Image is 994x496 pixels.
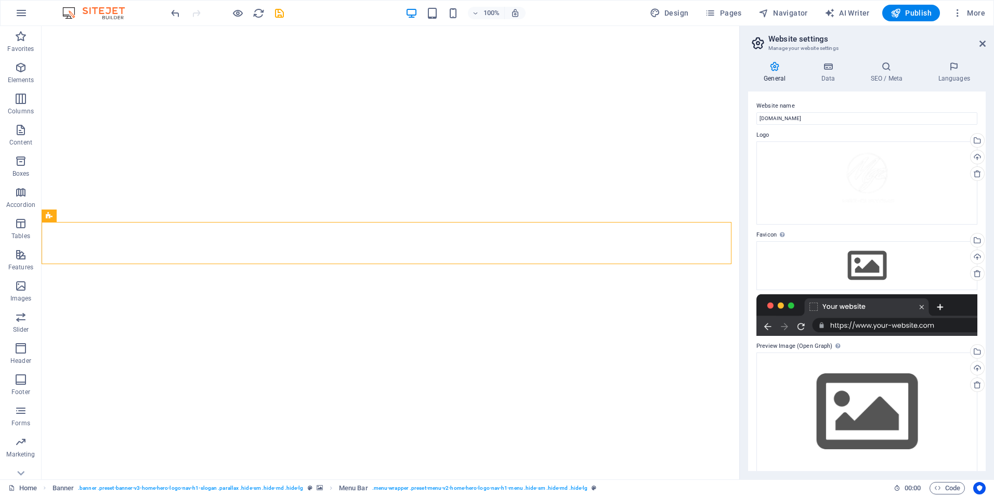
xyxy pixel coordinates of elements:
[78,482,303,494] span: . banner .preset-banner-v3-home-hero-logo-nav-h1-slogan .parallax .hide-sm .hide-md .hide-lg
[905,482,921,494] span: 00 00
[6,201,35,209] p: Accordion
[53,482,597,494] nav: breadcrumb
[483,7,500,19] h6: 100%
[756,229,977,241] label: Favicon
[973,482,986,494] button: Usercentrics
[855,61,922,83] h4: SEO / Meta
[8,107,34,115] p: Columns
[11,388,30,396] p: Footer
[10,357,31,365] p: Header
[253,7,265,19] i: Reload page
[10,294,32,303] p: Images
[705,8,741,18] span: Pages
[768,34,986,44] h2: Website settings
[758,8,808,18] span: Navigator
[805,61,855,83] h4: Data
[273,7,285,19] i: Save (Ctrl+S)
[317,485,323,491] i: This element contains a background
[891,8,932,18] span: Publish
[8,482,37,494] a: Click to cancel selection. Double-click to open Pages
[60,7,138,19] img: Editor Logo
[11,419,30,427] p: Forms
[169,7,181,19] button: undo
[748,61,805,83] h4: General
[646,5,693,21] div: Design (Ctrl+Alt+Y)
[53,482,74,494] span: Click to select. Double-click to edit
[825,8,870,18] span: AI Writer
[948,5,989,21] button: More
[372,482,588,494] span: . menu-wrapper .preset-menu-v2-home-hero-logo-nav-h1-menu .hide-sm .hide-md .hide-lg
[754,5,812,21] button: Navigator
[912,484,913,492] span: :
[592,485,596,491] i: This element is a customizable preset
[756,353,977,472] div: Select files from the file manager, stock photos, or upload file(s)
[820,5,874,21] button: AI Writer
[756,100,977,112] label: Website name
[756,129,977,141] label: Logo
[882,5,940,21] button: Publish
[6,450,35,459] p: Marketing
[922,61,986,83] h4: Languages
[8,76,34,84] p: Elements
[511,8,520,18] i: On resize automatically adjust zoom level to fit chosen device.
[8,263,33,271] p: Features
[952,8,985,18] span: More
[308,485,312,491] i: This element is a customizable preset
[468,7,505,19] button: 100%
[756,340,977,353] label: Preview Image (Open Graph)
[252,7,265,19] button: reload
[768,44,965,53] h3: Manage your website settings
[756,141,977,225] div: IMG-20250827-WA0015.2-hoBc9Afg99-2dRDr_1xe7w.png
[231,7,244,19] button: Click here to leave preview mode and continue editing
[273,7,285,19] button: save
[12,169,30,178] p: Boxes
[13,325,29,334] p: Slider
[930,482,965,494] button: Code
[934,482,960,494] span: Code
[11,232,30,240] p: Tables
[7,45,34,53] p: Favorites
[646,5,693,21] button: Design
[756,241,977,290] div: Select files from the file manager, stock photos, or upload file(s)
[756,112,977,125] input: Name...
[169,7,181,19] i: Undo: Change orientation (Ctrl+Z)
[650,8,689,18] span: Design
[339,482,368,494] span: Click to select. Double-click to edit
[894,482,921,494] h6: Session time
[9,138,32,147] p: Content
[701,5,745,21] button: Pages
